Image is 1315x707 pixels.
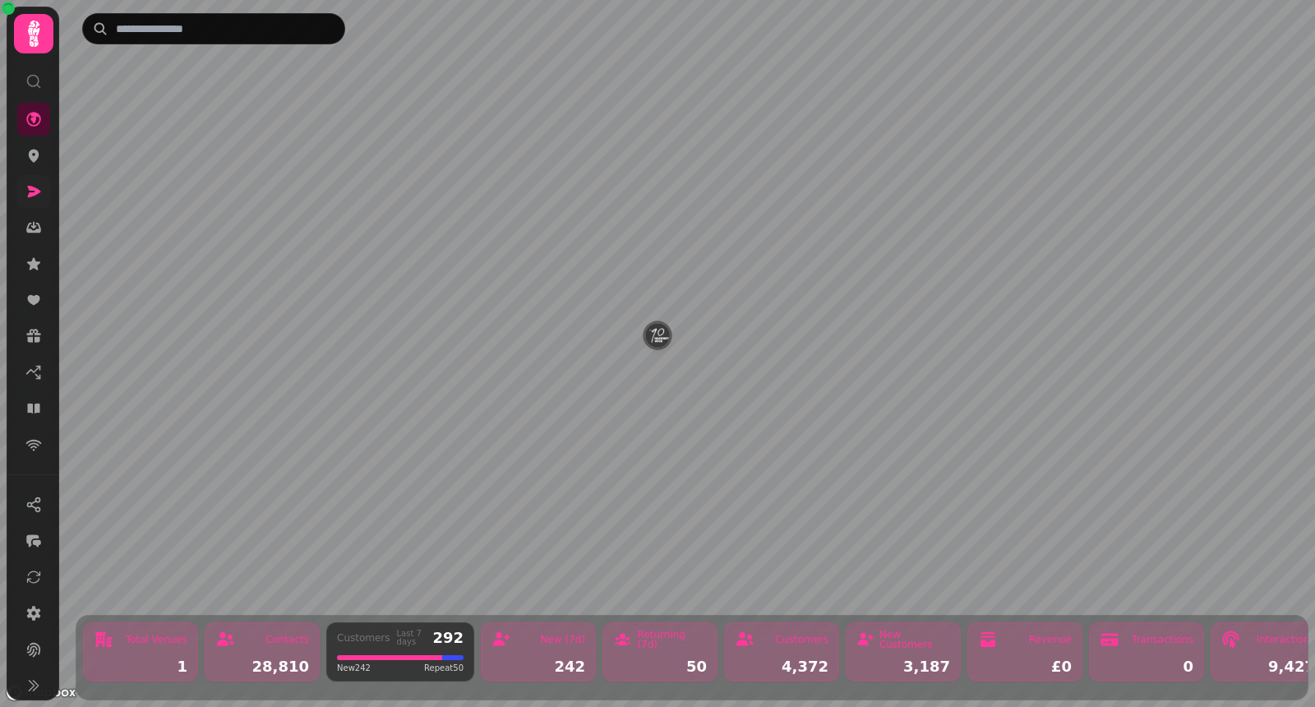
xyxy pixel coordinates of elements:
[978,659,1072,674] div: £0
[337,633,390,643] div: Customers
[1100,659,1193,674] div: 0
[856,659,950,674] div: 3,187
[1257,635,1315,645] div: Interactions
[644,322,671,349] button: Number 90 Bar
[126,635,187,645] div: Total Venues
[879,630,950,649] div: New Customers
[637,630,707,649] div: Returning (7d)
[265,635,309,645] div: Contacts
[1221,659,1315,674] div: 9,427
[735,659,828,674] div: 4,372
[432,631,464,645] div: 292
[397,630,427,646] div: Last 7 days
[337,662,371,674] span: New 242
[5,683,77,702] a: Mapbox logo
[775,635,828,645] div: Customers
[94,659,187,674] div: 1
[424,662,464,674] span: Repeat 50
[540,635,585,645] div: New (7d)
[1132,635,1193,645] div: Transactions
[215,659,309,674] div: 28,810
[491,659,585,674] div: 242
[613,659,707,674] div: 50
[644,322,671,353] div: Map marker
[1029,635,1072,645] div: Revenue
